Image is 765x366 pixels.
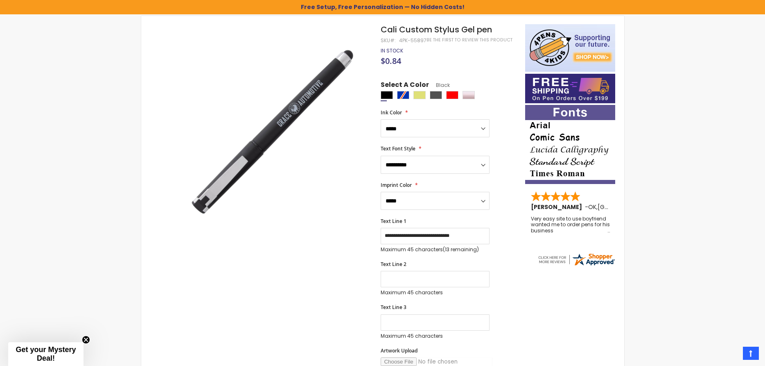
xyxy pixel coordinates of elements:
span: Text Font Style [381,145,415,152]
button: Close teaser [82,336,90,344]
p: Maximum 45 characters [381,289,490,296]
span: Black [429,82,450,89]
div: 4PK-55897 [399,37,427,44]
img: 4pens 4 kids [525,24,615,72]
span: Get your Mystery Deal! [16,346,76,362]
img: font-personalization-examples [525,105,615,184]
span: OK [588,203,596,211]
p: Maximum 45 characters [381,333,490,339]
span: [GEOGRAPHIC_DATA] [598,203,658,211]
span: Text Line 3 [381,304,406,311]
div: Availability [381,48,403,54]
span: Imprint Color [381,182,412,189]
div: Gunmetal [430,91,442,99]
a: Top [743,347,759,360]
p: Maximum 45 characters [381,246,490,253]
span: Artwork Upload [381,347,417,354]
div: Rose Gold [463,91,475,99]
span: Select A Color [381,80,429,91]
div: Get your Mystery Deal!Close teaser [8,342,83,366]
span: In stock [381,47,403,54]
span: Text Line 2 [381,261,406,268]
span: - , [585,203,658,211]
span: Cali Custom Stylus Gel pen [381,24,492,35]
img: Free shipping on orders over $199 [525,74,615,103]
img: cali-custom-stylus-gel-pen-black_1_1.jpeg [183,36,370,223]
span: (13 remaining) [443,246,479,253]
div: Black [381,91,393,99]
div: Gold [413,91,426,99]
span: Text Line 1 [381,218,406,225]
a: 4pens.com certificate URL [537,261,616,268]
strong: SKU [381,37,396,44]
span: $0.84 [381,55,401,66]
span: [PERSON_NAME] [531,203,585,211]
div: Very easy site to use boyfriend wanted me to order pens for his business [531,216,610,234]
div: Red [446,91,458,99]
span: Ink Color [381,109,402,116]
a: Be the first to review this product [427,37,512,43]
img: 4pens.com widget logo [537,252,616,267]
